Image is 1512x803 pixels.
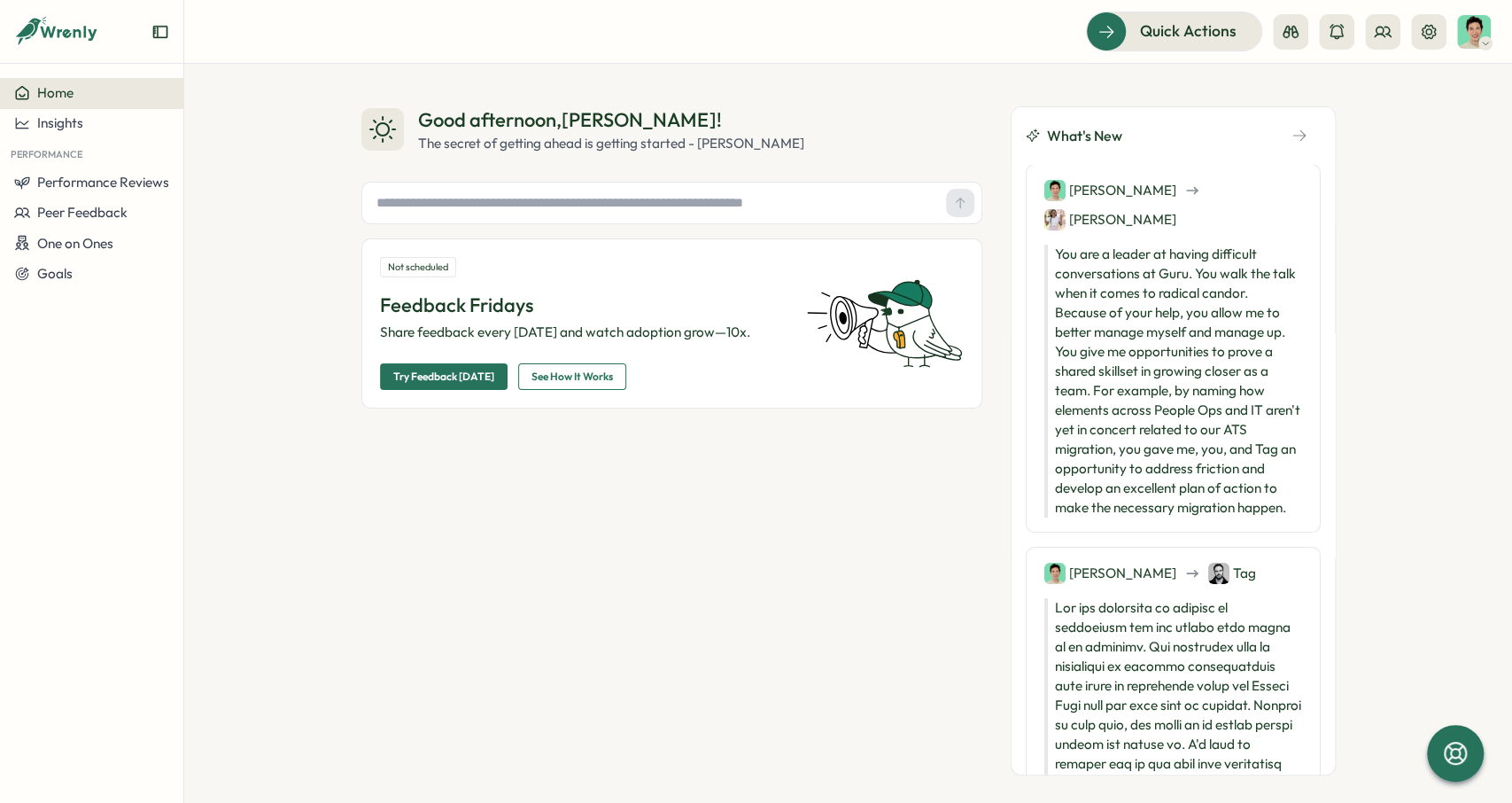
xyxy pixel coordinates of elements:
[37,84,74,101] span: Home
[518,363,626,390] button: See How It Works
[418,134,804,153] div: The secret of getting ahead is getting started - [PERSON_NAME]
[1047,125,1122,147] span: What's New
[380,292,786,319] p: Feedback Fridays
[1457,15,1491,49] img: Matthew Faden
[1044,208,1176,230] div: [PERSON_NAME]
[380,323,786,342] p: Share feedback every [DATE] and watch adoption grow—10x.
[1044,563,1066,584] img: Matthew Faden
[380,363,508,390] button: Try Feedback [DATE]
[418,106,804,134] div: Good afternoon , [PERSON_NAME] !
[1044,562,1176,584] div: [PERSON_NAME]
[1086,12,1262,51] button: Quick Actions
[1208,563,1229,584] img: Tag
[380,257,456,277] div: Not scheduled
[393,364,494,389] span: Try Feedback [DATE]
[1044,209,1066,230] img: Alicia Agnew
[1044,180,1066,201] img: Matthew Faden
[1140,19,1237,43] span: Quick Actions
[37,265,73,282] span: Goals
[531,364,613,389] span: See How It Works
[151,23,169,41] button: Expand sidebar
[1044,179,1176,201] div: [PERSON_NAME]
[37,114,83,131] span: Insights
[37,204,128,221] span: Peer Feedback
[1208,562,1256,584] div: Tag
[37,174,169,191] span: Performance Reviews
[37,235,113,252] span: One on Ones
[1044,245,1302,518] p: You are a leader at having difficult conversations at Guru. You walk the talk when it comes to ra...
